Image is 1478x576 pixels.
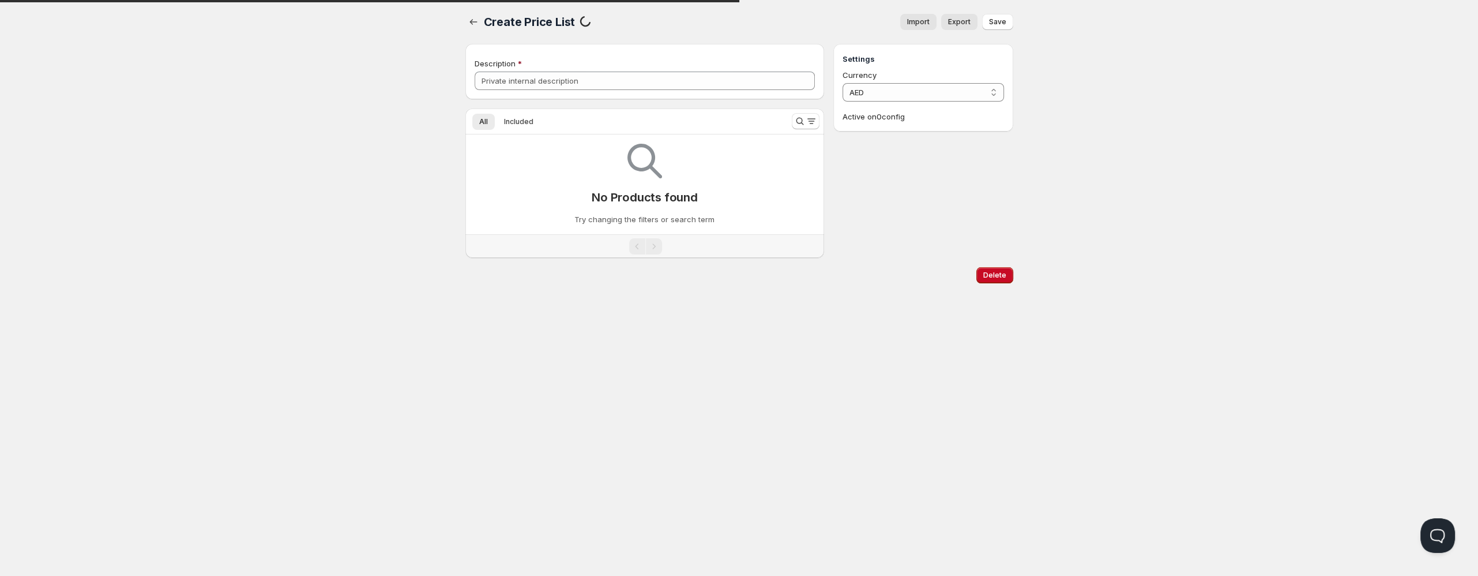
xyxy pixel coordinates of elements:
span: Export [948,17,971,27]
p: Try changing the filters or search term [574,214,714,225]
input: Private internal description [475,72,815,90]
nav: Pagination [465,234,825,258]
button: Import [900,14,937,30]
span: Delete [983,271,1006,280]
a: Export [941,14,977,30]
img: Empty search results [627,144,662,178]
span: Create Price List [484,15,576,29]
span: Currency [843,70,877,80]
span: Description [475,59,516,68]
p: Active on 0 config [843,111,1003,122]
button: Search and filter results [792,113,819,129]
span: Import [907,17,930,27]
p: No Products found [592,190,698,204]
iframe: Help Scout Beacon - Open [1420,518,1455,553]
span: Included [504,117,533,126]
span: Save [989,17,1006,27]
h3: Settings [843,53,1003,65]
button: Delete [976,267,1013,283]
span: All [479,117,488,126]
button: Save [982,14,1013,30]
